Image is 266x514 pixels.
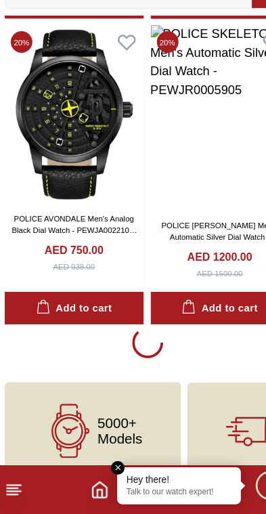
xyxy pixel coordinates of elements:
[141,91,160,110] span: 20 %
[226,474,256,504] div: Chat Widget
[136,85,258,247] img: POLICE SKELETOR Men's Automatic Silver Dial Watch - PEWJR0005905
[115,478,207,489] div: Hey there!
[185,5,219,40] a: 0Wishlist
[115,490,207,500] p: Talk to our watch expert!
[221,26,255,36] span: My Bag
[83,484,99,500] a: Home
[168,282,225,295] h4: AED 1200.00
[8,5,126,35] img: ...
[177,298,217,308] div: AED 1500.00
[14,251,124,279] a: POLICE AVONDALE Men's Analog Black Dial Watch - PEWJA0022101-WW
[8,319,130,348] button: Add to cart
[163,326,229,341] div: Add to cart
[205,5,216,16] span: 0
[36,326,102,341] div: Add to cart
[14,91,32,110] span: 20 %
[43,276,95,289] h4: AED 750.00
[146,257,248,285] a: POLICE [PERSON_NAME] Men's Automatic Silver Dial Watch - PEWJR0005905
[8,85,130,242] img: POLICE AVONDALE Men's Analog Black Dial Watch - PEWJA0022101-WW
[102,467,114,479] em: Close tooltip
[185,27,219,37] span: Wishlist
[219,5,258,40] button: My Bag
[51,292,87,302] div: AED 938.00
[89,427,129,454] span: 5000+ Models
[136,319,258,348] button: Add to cart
